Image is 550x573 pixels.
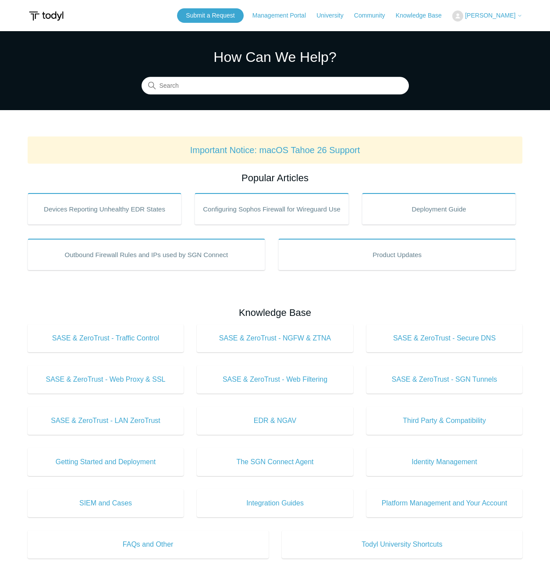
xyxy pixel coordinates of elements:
span: Todyl University Shortcuts [295,539,510,550]
a: Submit a Request [177,8,243,23]
span: [PERSON_NAME] [465,12,515,19]
a: SASE & ZeroTrust - LAN ZeroTrust [28,407,184,435]
a: Identity Management [366,448,523,476]
a: SASE & ZeroTrust - NGFW & ZTNA [197,324,353,352]
h1: How Can We Help? [142,47,409,68]
a: SASE & ZeroTrust - SGN Tunnels [366,365,523,394]
span: SASE & ZeroTrust - LAN ZeroTrust [41,415,171,426]
span: SASE & ZeroTrust - Secure DNS [380,333,510,344]
h2: Knowledge Base [28,305,523,320]
span: SASE & ZeroTrust - NGFW & ZTNA [210,333,340,344]
a: SASE & ZeroTrust - Traffic Control [28,324,184,352]
a: Community [354,11,394,20]
a: Configuring Sophos Firewall for Wireguard Use [195,193,349,225]
a: Getting Started and Deployment [28,448,184,476]
h2: Popular Articles [28,171,523,185]
span: Identity Management [380,457,510,467]
span: SIEM and Cases [41,498,171,509]
a: The SGN Connect Agent [197,448,353,476]
a: Platform Management and Your Account [366,489,523,517]
span: The SGN Connect Agent [210,457,340,467]
a: Knowledge Base [396,11,451,20]
a: SASE & ZeroTrust - Secure DNS [366,324,523,352]
a: Deployment Guide [362,193,516,225]
a: Integration Guides [197,489,353,517]
span: Getting Started and Deployment [41,457,171,467]
img: Todyl Support Center Help Center home page [28,8,65,24]
span: SASE & ZeroTrust - SGN Tunnels [380,374,510,385]
a: SIEM and Cases [28,489,184,517]
input: Search [142,77,409,95]
a: Management Portal [252,11,315,20]
a: SASE & ZeroTrust - Web Proxy & SSL [28,365,184,394]
span: FAQs and Other [41,539,255,550]
span: Platform Management and Your Account [380,498,510,509]
span: SASE & ZeroTrust - Web Proxy & SSL [41,374,171,385]
a: Devices Reporting Unhealthy EDR States [28,193,182,225]
span: SASE & ZeroTrust - Web Filtering [210,374,340,385]
a: Third Party & Compatibility [366,407,523,435]
a: FAQs and Other [28,530,269,559]
span: EDR & NGAV [210,415,340,426]
a: EDR & NGAV [197,407,353,435]
a: University [316,11,352,20]
a: SASE & ZeroTrust - Web Filtering [197,365,353,394]
span: Integration Guides [210,498,340,509]
a: Todyl University Shortcuts [282,530,523,559]
a: Important Notice: macOS Tahoe 26 Support [190,145,360,155]
span: Third Party & Compatibility [380,415,510,426]
span: SASE & ZeroTrust - Traffic Control [41,333,171,344]
a: Product Updates [278,239,516,270]
a: Outbound Firewall Rules and IPs used by SGN Connect [28,239,265,270]
button: [PERSON_NAME] [452,11,522,21]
